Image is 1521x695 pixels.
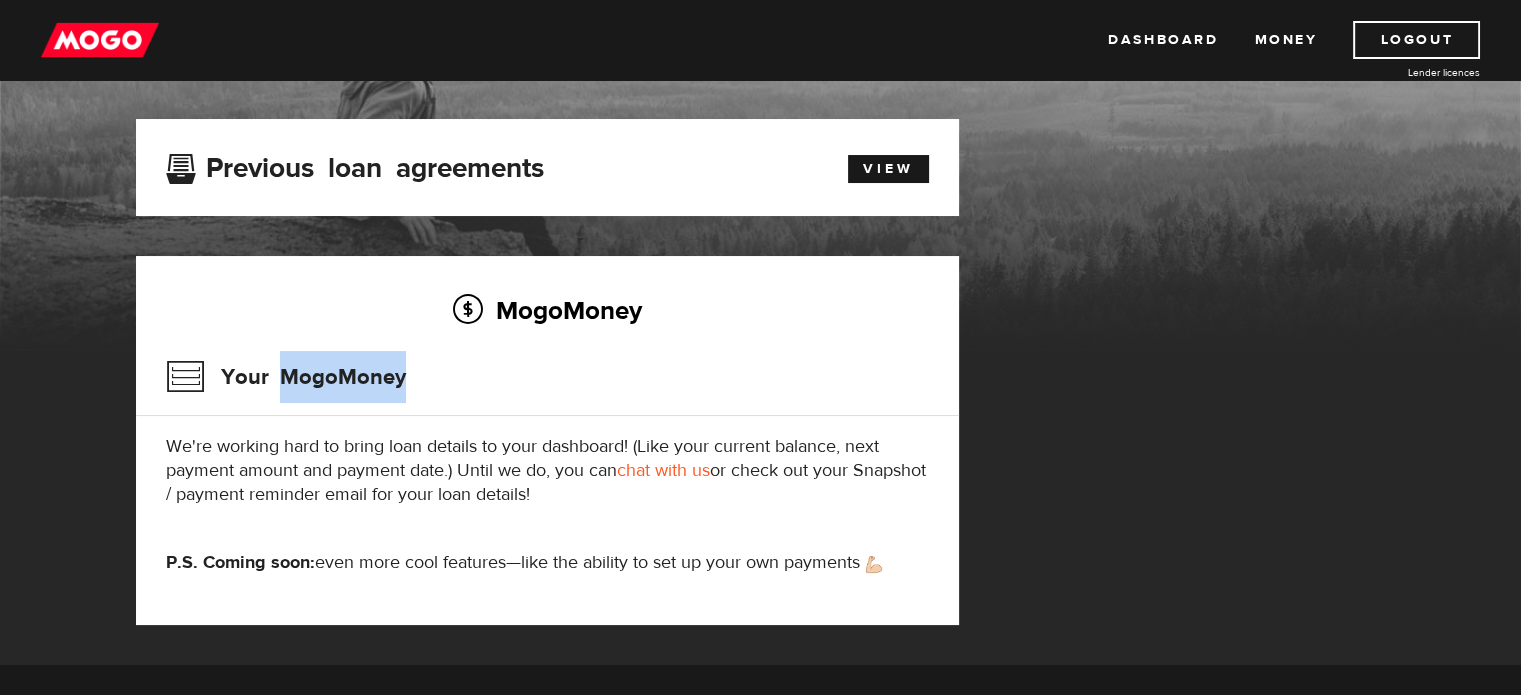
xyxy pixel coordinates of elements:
[617,459,710,482] a: chat with us
[1254,21,1317,59] a: Money
[166,551,315,574] strong: P.S. Coming soon:
[866,556,882,573] img: strong arm emoji
[1353,21,1480,59] a: Logout
[166,289,929,331] h2: MogoMoney
[41,21,159,59] img: mogo_logo-11ee424be714fa7cbb0f0f49df9e16ec.png
[166,551,929,575] p: even more cool features—like the ability to set up your own payments
[166,435,929,507] p: We're working hard to bring loan details to your dashboard! (Like your current balance, next paym...
[1121,230,1521,695] iframe: LiveChat chat widget
[166,351,406,403] h3: Your MogoMoney
[848,155,929,183] a: View
[166,152,544,178] h3: Previous loan agreements
[1108,21,1218,59] a: Dashboard
[1330,65,1480,80] a: Lender licences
